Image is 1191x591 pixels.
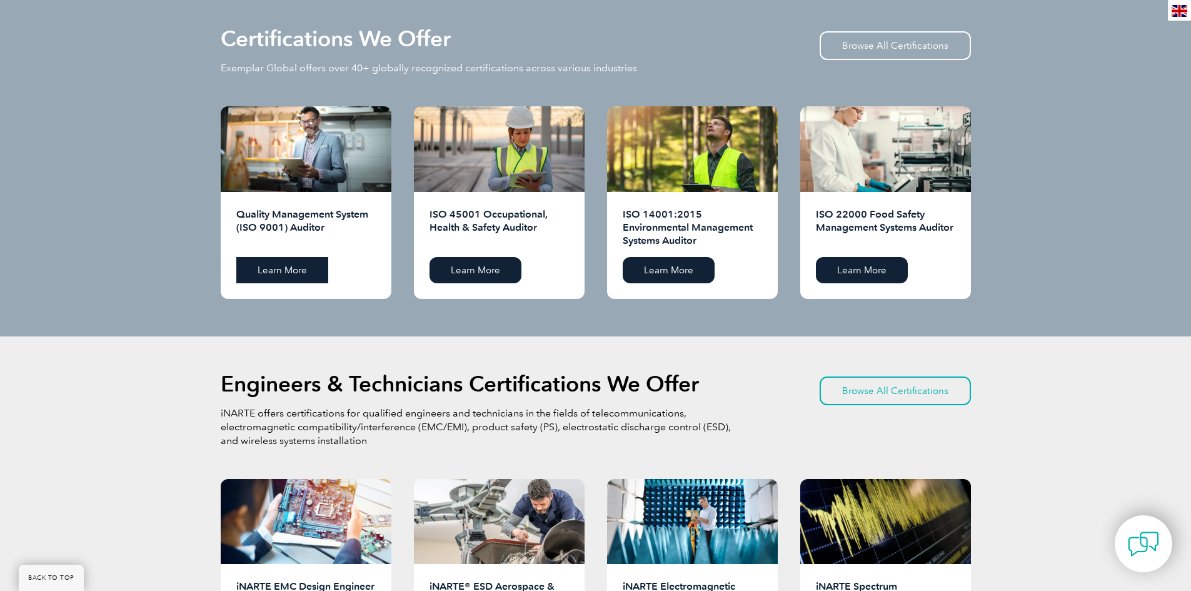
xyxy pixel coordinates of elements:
h2: ISO 45001 Occupational, Health & Safety Auditor [430,208,569,248]
h2: ISO 14001:2015 Environmental Management Systems Auditor [623,208,762,248]
a: Browse All Certifications [820,376,971,405]
img: en [1172,5,1187,17]
a: Learn More [430,257,521,283]
a: Learn More [816,257,908,283]
h2: Certifications We Offer [221,29,451,49]
a: Browse All Certifications [820,31,971,60]
p: Exemplar Global offers over 40+ globally recognized certifications across various industries [221,61,637,75]
a: BACK TO TOP [19,565,84,591]
a: Learn More [236,257,328,283]
a: Learn More [623,257,715,283]
p: iNARTE offers certifications for qualified engineers and technicians in the fields of telecommuni... [221,407,733,448]
h2: ISO 22000 Food Safety Management Systems Auditor [816,208,955,248]
img: contact-chat.png [1128,528,1159,560]
h2: Engineers & Technicians Certifications We Offer [221,374,699,394]
h2: Quality Management System (ISO 9001) Auditor [236,208,376,248]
